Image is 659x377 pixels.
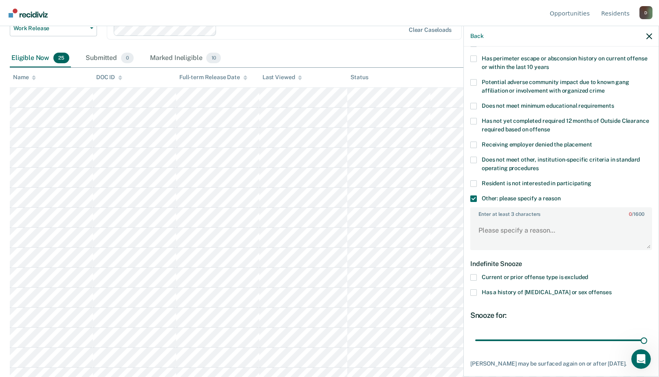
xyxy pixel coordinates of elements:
span: Has a history of [MEDICAL_DATA] or sex offenses [482,289,611,295]
span: Has not yet completed required 12 months of Outside Clearance required based on offense [482,118,649,133]
div: Indefinite Snooze [470,253,652,274]
div: Status [350,74,368,81]
span: Other: please specify a reason [482,195,561,202]
span: Receiving employer denied the placement [482,141,592,148]
div: Full-term Release Date [179,74,247,81]
div: Last Viewed [262,74,302,81]
img: Recidiviz [9,9,48,18]
button: Back [470,33,483,40]
span: Work Release [13,25,87,32]
span: 0 [121,53,134,63]
span: 0 [629,211,632,217]
span: Potential adverse community impact due to known gang affiliation or involvement with organized crime [482,79,629,94]
span: Resident is not interested in participating [482,180,591,186]
div: Snooze for: [470,311,652,320]
div: [PERSON_NAME] may be surfaced again on or after [DATE]. [470,360,652,367]
span: 10 [206,53,221,63]
span: Does not meet minimum educational requirements [482,102,614,109]
div: Name [13,74,36,81]
span: 25 [53,53,69,63]
span: Does not meet other, institution-specific criteria in standard operating procedures [482,156,640,171]
div: D [639,6,652,19]
div: Eligible Now [10,49,71,67]
iframe: Intercom live chat [631,349,651,369]
div: Submitted [84,49,135,67]
label: Enter at least 3 characters [471,208,651,217]
span: Current or prior offense type is excluded [482,274,588,280]
div: Clear caseloads [409,27,452,33]
div: Marked Ineligible [148,49,223,67]
div: DOC ID [96,74,122,81]
span: Has perimeter escape or absconsion history on current offense or within the last 10 years [482,55,647,70]
span: / 1600 [629,211,644,217]
button: Profile dropdown button [639,6,652,19]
